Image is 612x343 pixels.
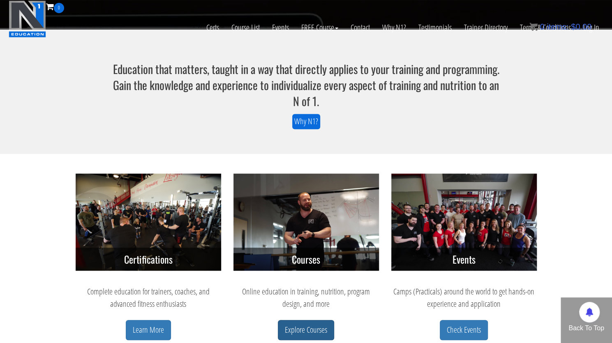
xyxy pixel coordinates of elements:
[126,320,171,340] a: Learn More
[547,22,568,31] span: items:
[391,248,537,271] h3: Events
[540,22,544,31] span: 0
[76,285,221,310] p: Complete education for trainers, coaches, and advanced fitness enthusiasts
[344,13,376,42] a: Contact
[111,61,502,109] h3: Education that matters, taught in a way that directly applies to your training and programming. G...
[233,248,379,271] h3: Courses
[529,22,591,31] a: 0 items: $0.00
[295,13,344,42] a: FREE Course
[391,285,537,310] p: Camps (Practicals) around the world to get hands-on experience and application
[76,174,221,271] img: n1-certifications
[278,320,334,340] a: Explore Courses
[9,0,46,37] img: n1-education
[266,13,295,42] a: Events
[46,1,64,12] a: 0
[225,13,266,42] a: Course List
[440,320,488,340] a: Check Events
[376,13,412,42] a: Why N1?
[200,13,225,42] a: Certs
[571,22,575,31] span: $
[76,248,221,271] h3: Certifications
[233,174,379,271] img: n1-courses
[514,13,577,42] a: Terms & Conditions
[412,13,458,42] a: Testimonials
[458,13,514,42] a: Trainer Directory
[529,23,538,31] img: icon11.png
[560,323,612,333] p: Back To Top
[571,22,591,31] bdi: 0.00
[577,13,605,42] a: Log In
[292,114,320,129] a: Why N1?
[391,174,537,271] img: n1-events
[54,3,64,13] span: 0
[233,285,379,310] p: Online education in training, nutrition, program design, and more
